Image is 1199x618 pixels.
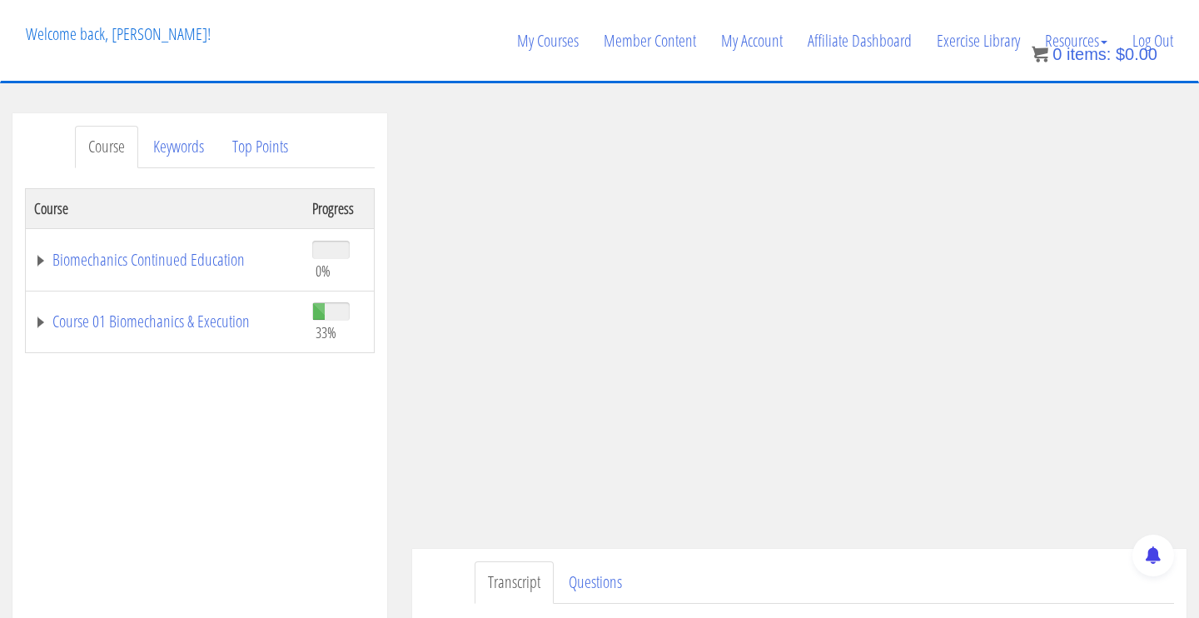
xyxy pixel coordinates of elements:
[13,1,223,67] p: Welcome back, [PERSON_NAME]!
[34,313,296,330] a: Course 01 Biomechanics & Execution
[1032,1,1120,81] a: Resources
[219,126,301,168] a: Top Points
[555,561,635,604] a: Questions
[75,126,138,168] a: Course
[26,188,305,228] th: Course
[591,1,709,81] a: Member Content
[1067,45,1111,63] span: items:
[140,126,217,168] a: Keywords
[1052,45,1062,63] span: 0
[1120,1,1186,81] a: Log Out
[1032,46,1048,62] img: icon11.png
[795,1,924,81] a: Affiliate Dashboard
[316,262,331,280] span: 0%
[709,1,795,81] a: My Account
[316,323,336,341] span: 33%
[505,1,591,81] a: My Courses
[304,188,374,228] th: Progress
[34,252,296,268] a: Biomechanics Continued Education
[1032,45,1157,63] a: 0 items: $0.00
[1116,45,1157,63] bdi: 0.00
[924,1,1032,81] a: Exercise Library
[1116,45,1125,63] span: $
[475,561,554,604] a: Transcript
